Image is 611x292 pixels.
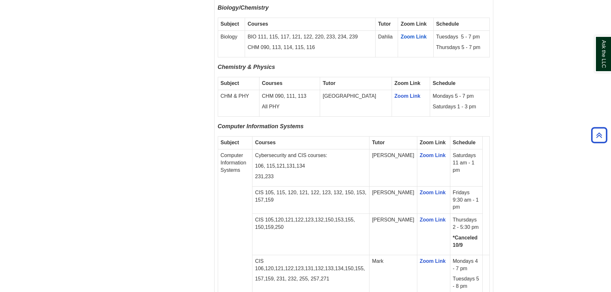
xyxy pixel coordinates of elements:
[252,214,369,255] td: CIS 105,120,121,122,123,132,150,153,155, 150,159,250
[453,275,480,290] p: Tuesdays 5 - 8 pm
[420,140,446,145] strong: Zoom Link
[320,90,392,117] td: [GEOGRAPHIC_DATA]
[378,21,391,27] strong: Tutor
[395,93,420,99] a: Zoom Link
[401,21,427,27] strong: Zoom Link
[369,186,417,214] td: [PERSON_NAME]
[218,4,269,11] span: Biology/Chemistry
[369,149,417,187] td: [PERSON_NAME]
[433,93,487,100] p: Mondays 5 - 7 pm
[323,80,335,86] strong: Tutor
[262,80,283,86] strong: Courses
[433,103,487,111] p: Saturdays 1 - 3 pm
[453,216,480,231] p: Thursdays 2 - 5:30 pm
[395,80,420,86] strong: Zoom Link
[255,275,367,283] p: 157,159, 231, 232, 255, 257,271
[436,21,459,27] strong: Schedule
[248,44,373,51] p: CHM 090, 113, 114, 115, 116
[450,149,483,187] td: Saturdays 11 am - 1 pm
[218,31,245,57] td: Biology
[375,31,398,57] td: Dahlia
[453,258,480,272] p: Mondays 4 - 7 pm
[420,217,446,222] a: Zoom Link
[436,33,487,41] p: Tuesdays 5 - 7 pm
[420,258,434,264] a: Zoom
[255,140,276,145] strong: Courses
[401,34,427,39] a: Zoom Link
[435,258,446,264] a: Link
[453,235,478,248] strong: *Canceled 10/9
[436,44,487,51] p: Thursdays 5 - 7 pm
[221,21,239,27] strong: Subject
[221,140,239,145] strong: Subject
[433,80,455,86] strong: Schedule
[218,64,275,70] span: Chemistry & Physics
[255,173,367,180] p: 231,233
[255,258,367,272] p: CIS 106,120,121,122,123,131,132,133,134,150,155,
[255,152,367,159] p: Cybersecurity and CIS courses:
[262,103,318,111] p: All PHY
[248,33,373,41] p: BIO 111, 115, 117, 121, 122, 220, 233, 234, 239
[221,80,239,86] strong: Subject
[255,189,367,204] p: CIS 105, 115, 120, 121, 122, 123, 132, 150, 153, 157,159
[372,140,385,145] strong: Tutor
[369,214,417,255] td: [PERSON_NAME]
[218,123,304,129] span: Computer Information Systems
[420,153,446,158] a: Zoom Link
[248,21,268,27] strong: Courses
[262,93,318,100] p: CHM 090, 111, 113
[255,163,367,170] p: 106, 115,121,131,134
[218,90,259,117] td: CHM & PHY
[589,131,609,139] a: Back to Top
[450,186,483,214] td: Fridays 9:30 am - 1 pm
[453,140,476,145] strong: Schedule
[420,190,446,195] a: Zoom Link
